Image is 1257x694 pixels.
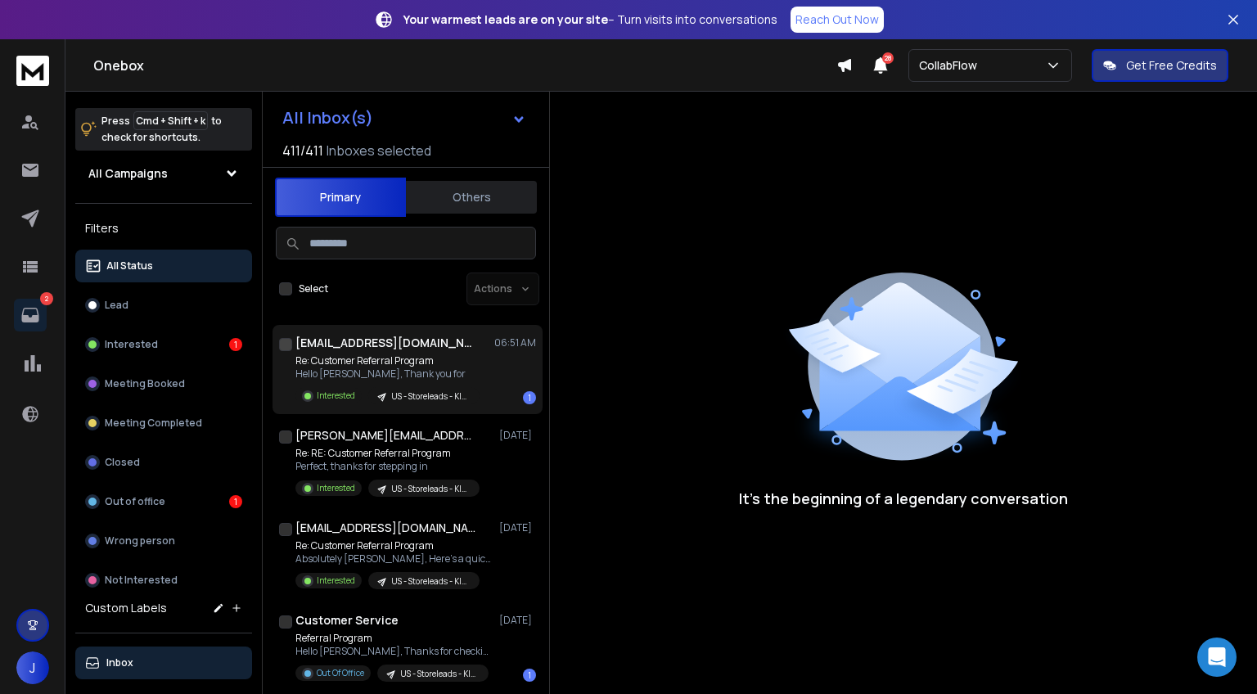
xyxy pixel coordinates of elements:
p: Perfect, thanks for stepping in [295,460,480,473]
h1: All Inbox(s) [282,110,373,126]
p: Absolutely [PERSON_NAME], Here’s a quick video [295,552,492,566]
a: Reach Out Now [791,7,884,33]
p: Re: Customer Referral Program [295,354,480,367]
h1: [EMAIL_ADDRESS][DOMAIN_NAME] [295,520,475,536]
div: 1 [523,669,536,682]
button: Meeting Booked [75,367,252,400]
p: Inbox [106,656,133,669]
button: Inbox [75,647,252,679]
p: Referral Program [295,632,492,645]
p: Interested [317,390,355,402]
button: J [16,651,49,684]
p: CollabFlow [919,57,984,74]
button: Lead [75,289,252,322]
p: Re: Customer Referral Program [295,539,492,552]
p: Lead [105,299,128,312]
p: Reach Out Now [795,11,879,28]
button: Out of office1 [75,485,252,518]
h1: [EMAIL_ADDRESS][DOMAIN_NAME] [295,335,475,351]
p: US - Storeleads - Klaviyo - Support emails [391,390,470,403]
p: Interested [317,575,355,587]
p: Get Free Credits [1126,57,1217,74]
button: All Status [75,250,252,282]
h1: Onebox [93,56,836,75]
p: All Status [106,259,153,273]
p: [DATE] [499,429,536,442]
button: Interested1 [75,328,252,361]
img: logo [16,56,49,86]
p: Hello [PERSON_NAME], Thanks for checking [295,645,492,658]
button: Get Free Credits [1092,49,1228,82]
p: Wrong person [105,534,175,548]
p: [DATE] [499,521,536,534]
span: Cmd + Shift + k [133,111,208,130]
p: Meeting Completed [105,417,202,430]
p: Interested [105,338,158,351]
p: Interested [317,482,355,494]
button: Primary [275,178,406,217]
strong: Your warmest leads are on your site [403,11,608,27]
div: Open Intercom Messenger [1197,638,1237,677]
p: Not Interested [105,574,178,587]
p: Meeting Booked [105,377,185,390]
button: All Inbox(s) [269,101,539,134]
button: Others [406,179,537,215]
p: Press to check for shortcuts. [101,113,222,146]
a: 2 [14,299,47,331]
h3: Custom Labels [85,600,167,616]
p: 06:51 AM [494,336,536,349]
button: Wrong person [75,525,252,557]
p: – Turn visits into conversations [403,11,777,28]
p: US - Storeleads - Klaviyo - Support emails [391,575,470,588]
h1: Customer Service [295,612,399,629]
p: Hello [PERSON_NAME], Thank you for [295,367,480,381]
label: Select [299,282,328,295]
div: 1 [229,338,242,351]
p: It’s the beginning of a legendary conversation [739,487,1068,510]
p: [DATE] [499,614,536,627]
span: 411 / 411 [282,141,323,160]
p: Re: RE: Customer Referral Program [295,447,480,460]
p: Out of office [105,495,165,508]
p: 2 [40,292,53,305]
span: 28 [882,52,894,64]
button: All Campaigns [75,157,252,190]
h1: All Campaigns [88,165,168,182]
p: Closed [105,456,140,469]
p: US - Storeleads - Klaviyo - Support emails [400,668,479,680]
p: Out Of Office [317,667,364,679]
div: 1 [229,495,242,508]
h3: Filters [75,217,252,240]
h1: [PERSON_NAME][EMAIL_ADDRESS][DOMAIN_NAME] [295,427,475,444]
h3: Inboxes selected [327,141,431,160]
button: Not Interested [75,564,252,597]
p: US - Storeleads - Klaviyo - Support emails [391,483,470,495]
button: Meeting Completed [75,407,252,439]
div: 1 [523,391,536,404]
button: Closed [75,446,252,479]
